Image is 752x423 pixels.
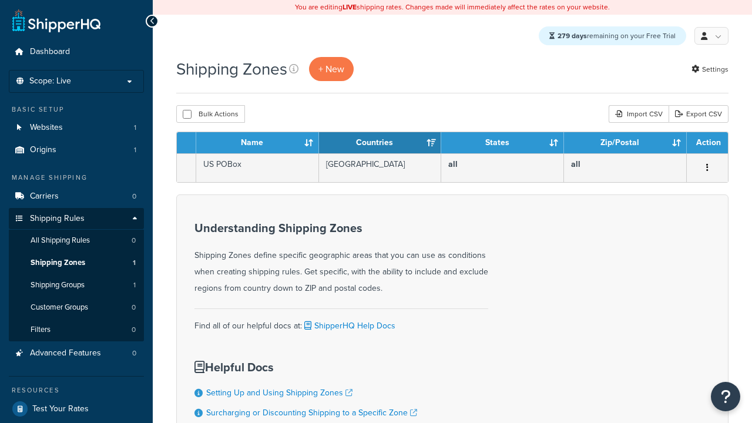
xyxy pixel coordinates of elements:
div: Manage Shipping [9,173,144,183]
button: Open Resource Center [711,382,740,411]
li: Customer Groups [9,297,144,318]
li: Carriers [9,186,144,207]
span: 0 [132,325,136,335]
span: Customer Groups [31,303,88,313]
a: Filters 0 [9,319,144,341]
b: all [571,158,580,170]
span: 1 [133,280,136,290]
li: Filters [9,319,144,341]
th: Countries: activate to sort column ascending [319,132,442,153]
span: Shipping Zones [31,258,85,268]
span: Websites [30,123,63,133]
span: Carriers [30,192,59,202]
td: [GEOGRAPHIC_DATA] [319,153,442,182]
div: Basic Setup [9,105,144,115]
span: 1 [134,123,136,133]
a: Customer Groups 0 [9,297,144,318]
h1: Shipping Zones [176,58,287,80]
a: Dashboard [9,41,144,63]
th: Zip/Postal: activate to sort column ascending [564,132,687,153]
span: Filters [31,325,51,335]
a: Test Your Rates [9,398,144,419]
a: Carriers 0 [9,186,144,207]
span: 0 [132,192,136,202]
th: Action [687,132,728,153]
a: Shipping Rules [9,208,144,230]
a: ShipperHQ Home [12,9,100,32]
li: Advanced Features [9,343,144,364]
a: Shipping Zones 1 [9,252,144,274]
span: + New [318,62,344,76]
li: Shipping Rules [9,208,144,342]
button: Bulk Actions [176,105,245,123]
li: Origins [9,139,144,161]
span: All Shipping Rules [31,236,90,246]
span: Scope: Live [29,76,71,86]
div: Find all of our helpful docs at: [194,308,488,334]
th: States: activate to sort column ascending [441,132,564,153]
b: all [448,158,458,170]
th: Name: activate to sort column ascending [196,132,319,153]
a: + New [309,57,354,81]
a: Setting Up and Using Shipping Zones [206,387,352,399]
li: Websites [9,117,144,139]
h3: Helpful Docs [194,361,417,374]
span: 1 [134,145,136,155]
a: Export CSV [669,105,728,123]
div: Shipping Zones define specific geographic areas that you can use as conditions when creating ship... [194,221,488,297]
a: Websites 1 [9,117,144,139]
span: Shipping Rules [30,214,85,224]
a: ShipperHQ Help Docs [302,320,395,332]
a: Surcharging or Discounting Shipping to a Specific Zone [206,407,417,419]
span: 0 [132,348,136,358]
span: Advanced Features [30,348,101,358]
li: Shipping Zones [9,252,144,274]
span: Shipping Groups [31,280,85,290]
div: Resources [9,385,144,395]
li: All Shipping Rules [9,230,144,251]
td: US POBox [196,153,319,182]
a: Origins 1 [9,139,144,161]
strong: 279 days [558,31,587,41]
div: Import CSV [609,105,669,123]
h3: Understanding Shipping Zones [194,221,488,234]
div: remaining on your Free Trial [539,26,686,45]
span: 0 [132,303,136,313]
b: LIVE [343,2,357,12]
span: 1 [133,258,136,268]
span: Origins [30,145,56,155]
a: Settings [691,61,728,78]
a: All Shipping Rules 0 [9,230,144,251]
li: Shipping Groups [9,274,144,296]
span: 0 [132,236,136,246]
a: Shipping Groups 1 [9,274,144,296]
a: Advanced Features 0 [9,343,144,364]
span: Test Your Rates [32,404,89,414]
span: Dashboard [30,47,70,57]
